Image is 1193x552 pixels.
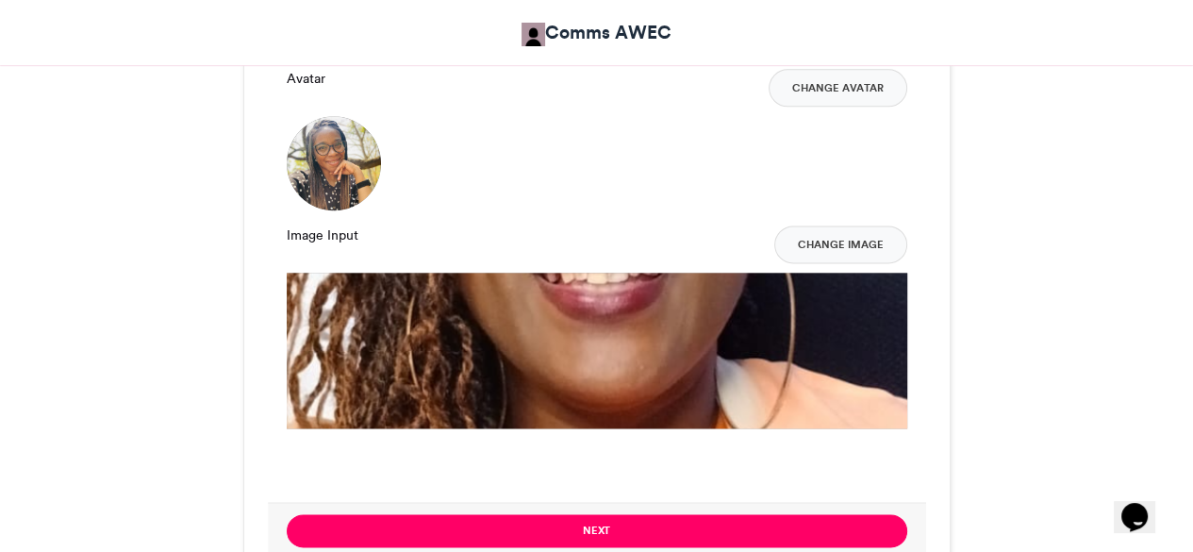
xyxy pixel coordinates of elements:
[769,69,907,107] button: Change Avatar
[287,226,358,245] label: Image Input
[774,226,907,263] button: Change Image
[287,116,381,210] img: 1760083250.362-b2dcae4267c1926e4edbba7f5065fdc4d8f11412.png
[522,23,545,46] img: Comms AWEC
[522,19,671,46] a: Comms AWEC
[1114,477,1174,533] iframe: chat widget
[287,69,325,89] label: Avatar
[287,514,907,547] button: Next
